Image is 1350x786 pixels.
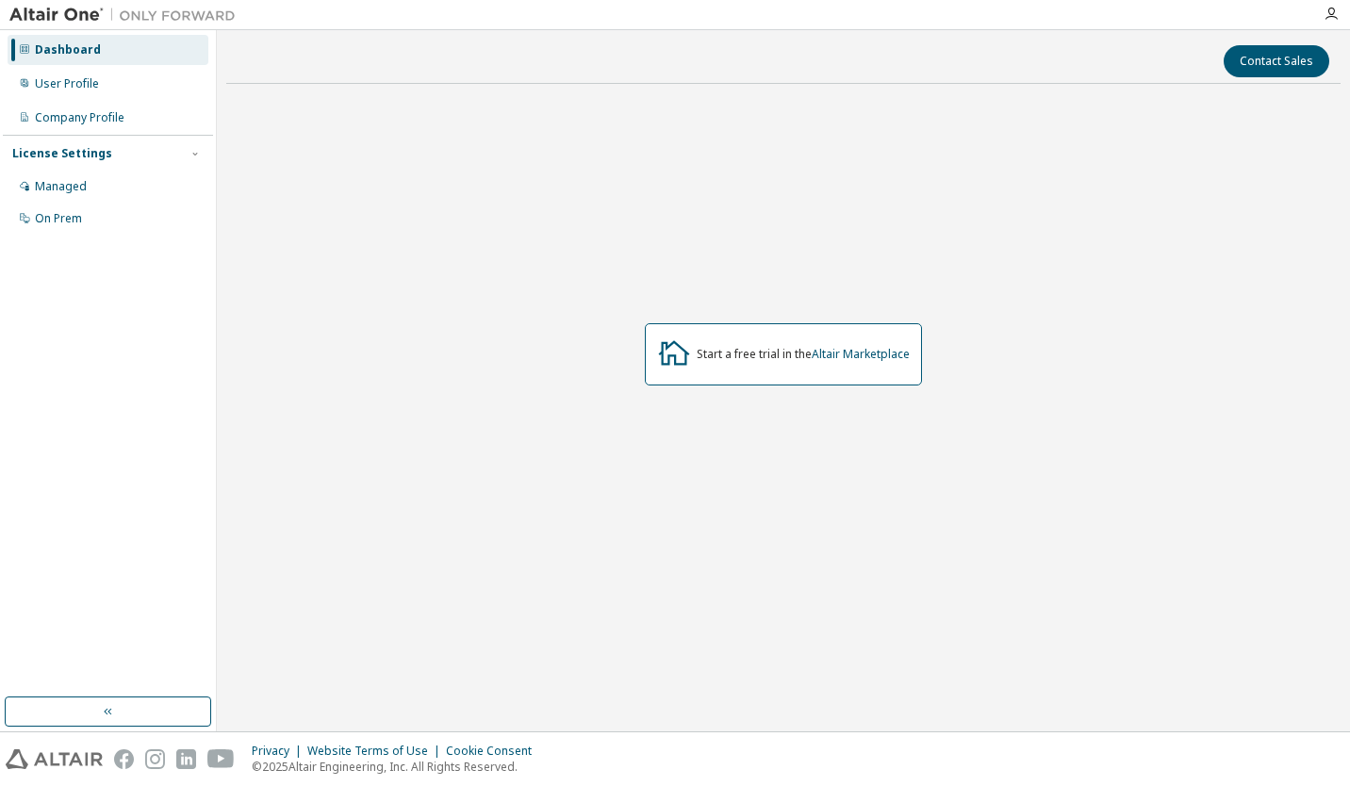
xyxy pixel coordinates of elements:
[697,347,910,362] div: Start a free trial in the
[9,6,245,25] img: Altair One
[207,749,235,769] img: youtube.svg
[446,744,543,759] div: Cookie Consent
[35,110,124,125] div: Company Profile
[35,179,87,194] div: Managed
[1224,45,1329,77] button: Contact Sales
[145,749,165,769] img: instagram.svg
[252,759,543,775] p: © 2025 Altair Engineering, Inc. All Rights Reserved.
[35,211,82,226] div: On Prem
[812,346,910,362] a: Altair Marketplace
[35,42,101,57] div: Dashboard
[6,749,103,769] img: altair_logo.svg
[114,749,134,769] img: facebook.svg
[35,76,99,91] div: User Profile
[176,749,196,769] img: linkedin.svg
[12,146,112,161] div: License Settings
[252,744,307,759] div: Privacy
[307,744,446,759] div: Website Terms of Use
